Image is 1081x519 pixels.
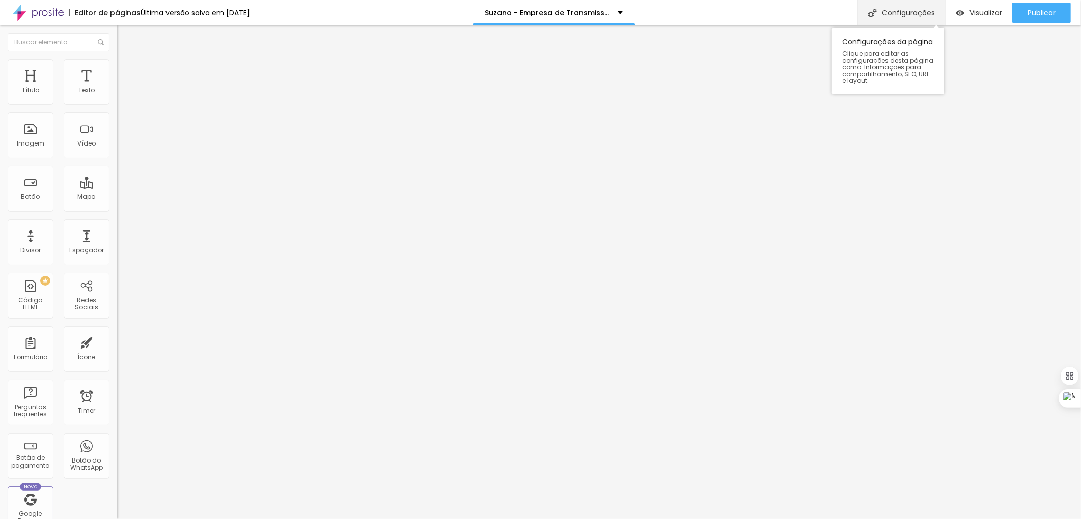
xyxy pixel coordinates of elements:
p: Suzano - Empresa de Transmissão ao Vivo [485,9,610,16]
span: Visualizar [969,9,1002,17]
div: Espaçador [69,247,104,254]
div: Redes Sociais [66,297,106,311]
img: Icone [98,39,104,45]
div: Perguntas frequentes [10,403,50,418]
div: Imagem [17,140,44,147]
button: Publicar [1012,3,1071,23]
div: Configurações da página [832,28,944,94]
button: Visualizar [946,3,1012,23]
span: Publicar [1028,9,1056,17]
img: Icone [868,9,877,17]
div: Botão de pagamento [10,454,50,469]
div: Novo [20,483,42,491]
img: view-1.svg [956,9,964,17]
div: Editor de páginas [69,9,141,16]
div: Texto [78,86,95,94]
input: Buscar elemento [8,33,109,51]
div: Divisor [20,247,41,254]
span: Clique para editar as configurações desta página como: Informações para compartilhamento, SEO, UR... [842,50,934,84]
div: Última versão salva em [DATE] [141,9,250,16]
div: Ícone [78,354,96,361]
div: Vídeo [77,140,96,147]
div: Botão [21,193,40,200]
div: Código HTML [10,297,50,311]
div: Título [22,86,39,94]
div: Mapa [77,193,96,200]
div: Timer [78,407,95,414]
div: Botão do WhatsApp [66,457,106,472]
div: Formulário [14,354,47,361]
